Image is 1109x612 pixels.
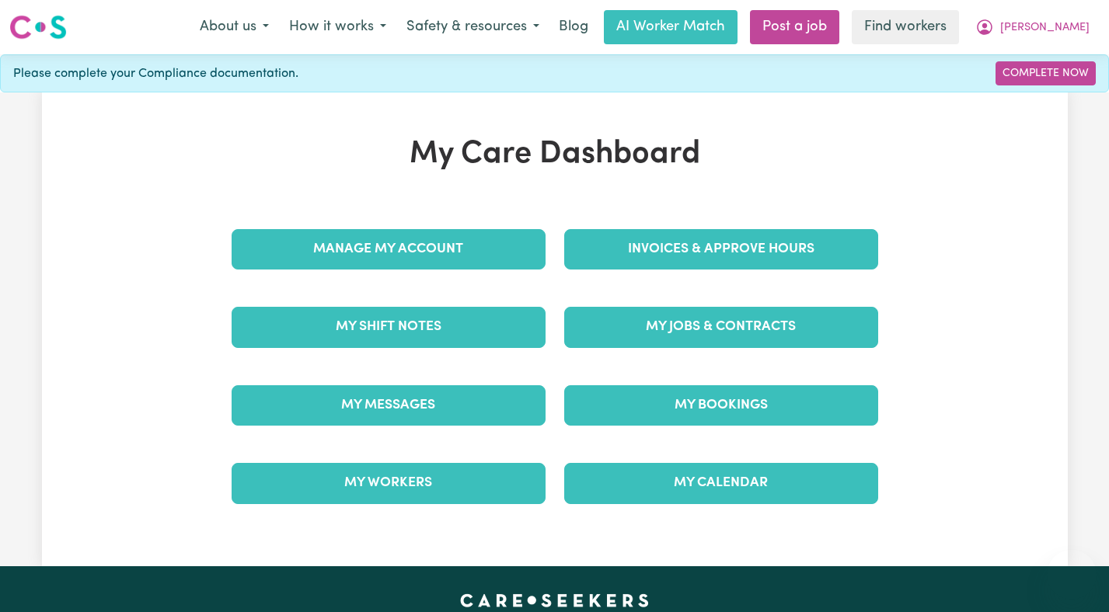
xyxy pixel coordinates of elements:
[564,385,878,426] a: My Bookings
[564,307,878,347] a: My Jobs & Contracts
[222,136,888,173] h1: My Care Dashboard
[996,61,1096,85] a: Complete Now
[1000,19,1090,37] span: [PERSON_NAME]
[604,10,738,44] a: AI Worker Match
[279,11,396,43] button: How it works
[564,463,878,503] a: My Calendar
[232,307,546,347] a: My Shift Notes
[549,10,598,44] a: Blog
[965,11,1100,43] button: My Account
[190,11,279,43] button: About us
[396,11,549,43] button: Safety & resources
[460,594,649,607] a: Careseekers home page
[852,10,959,44] a: Find workers
[232,385,546,426] a: My Messages
[13,64,298,83] span: Please complete your Compliance documentation.
[232,229,546,269] a: Manage My Account
[232,463,546,503] a: My Workers
[9,13,67,41] img: Careseekers logo
[750,10,839,44] a: Post a job
[564,229,878,269] a: Invoices & Approve Hours
[1047,550,1097,600] iframe: Button to launch messaging window
[9,9,67,45] a: Careseekers logo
